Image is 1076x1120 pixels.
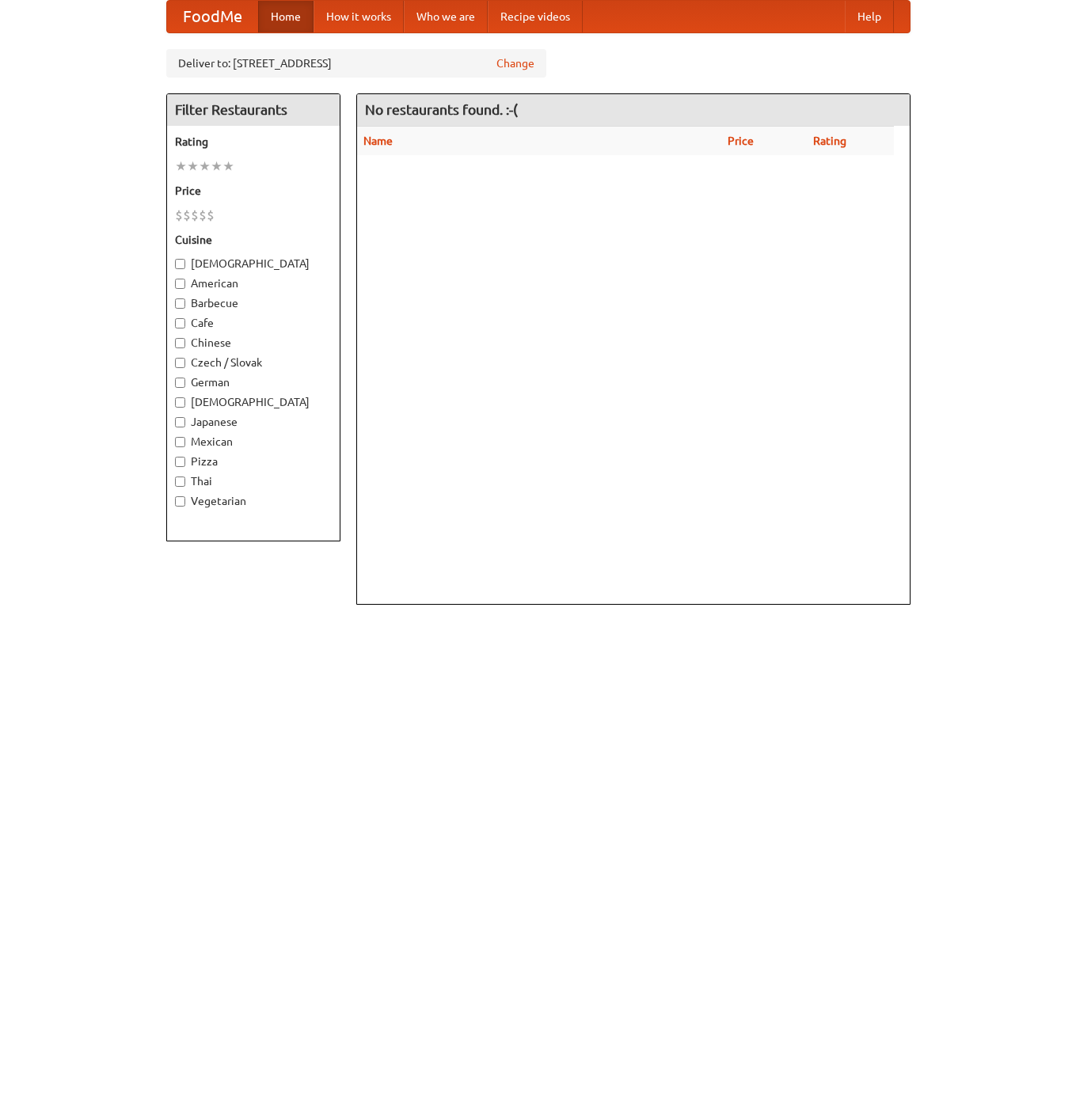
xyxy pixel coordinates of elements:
[175,397,185,408] input: [DEMOGRAPHIC_DATA]
[175,457,185,467] input: Pizza
[175,473,332,489] label: Thai
[175,355,332,370] label: Czech / Slovak
[175,338,185,348] input: Chinese
[175,315,332,331] label: Cafe
[175,134,332,150] h5: Rating
[404,1,488,32] a: Who we are
[175,232,332,248] h5: Cuisine
[167,1,258,32] a: FoodMe
[175,378,185,388] input: German
[175,275,332,291] label: American
[175,183,332,199] h5: Price
[183,207,191,224] li: $
[222,158,234,175] li: ★
[175,318,185,328] input: Cafe
[175,207,183,224] li: $
[363,135,393,147] a: Name
[175,374,332,390] label: German
[191,207,199,224] li: $
[496,55,534,71] a: Change
[813,135,846,147] a: Rating
[199,207,207,224] li: $
[488,1,583,32] a: Recipe videos
[314,1,404,32] a: How it works
[207,207,215,224] li: $
[175,496,185,507] input: Vegetarian
[175,417,185,427] input: Japanese
[166,49,546,78] div: Deliver to: [STREET_ADDRESS]
[175,158,187,175] li: ★
[175,358,185,368] input: Czech / Slovak
[175,335,332,351] label: Chinese
[187,158,199,175] li: ★
[199,158,211,175] li: ★
[175,434,332,450] label: Mexican
[167,94,340,126] h4: Filter Restaurants
[845,1,894,32] a: Help
[365,102,518,117] ng-pluralize: No restaurants found. :-(
[175,414,332,430] label: Japanese
[175,476,185,487] input: Thai
[728,135,754,147] a: Price
[175,295,332,311] label: Barbecue
[211,158,222,175] li: ★
[175,454,332,469] label: Pizza
[258,1,314,32] a: Home
[175,493,332,509] label: Vegetarian
[175,298,185,309] input: Barbecue
[175,256,332,271] label: [DEMOGRAPHIC_DATA]
[175,437,185,447] input: Mexican
[175,394,332,410] label: [DEMOGRAPHIC_DATA]
[175,279,185,289] input: American
[175,259,185,269] input: [DEMOGRAPHIC_DATA]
